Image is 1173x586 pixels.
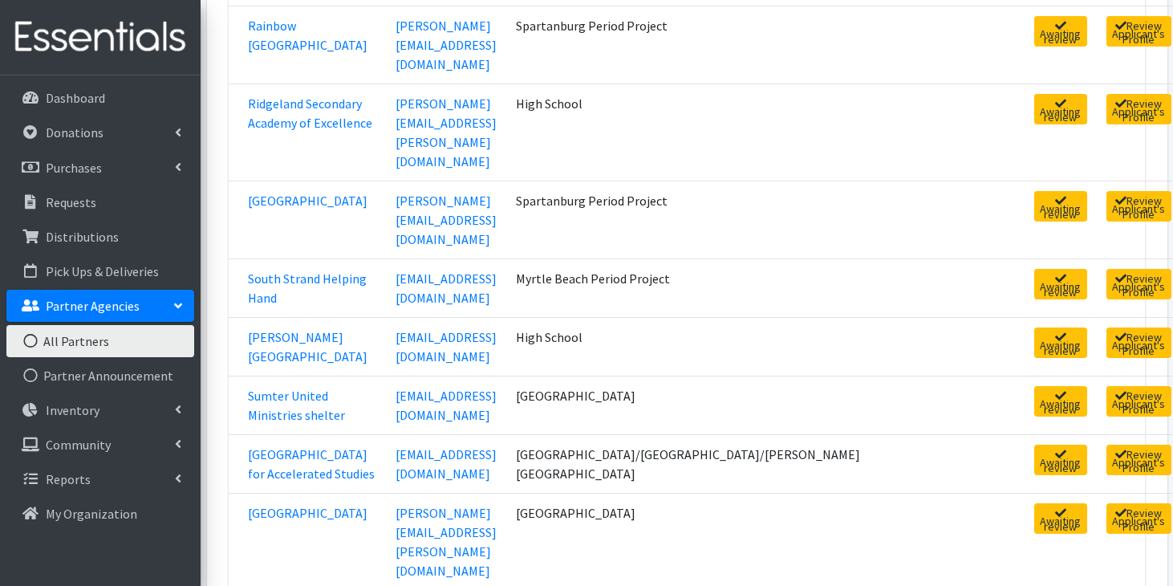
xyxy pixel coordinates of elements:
a: South Strand Helping Hand [248,271,367,306]
a: [GEOGRAPHIC_DATA] for Accelerated Studies [248,446,375,482]
a: [PERSON_NAME][EMAIL_ADDRESS][DOMAIN_NAME] [396,18,497,72]
a: Distributions [6,221,194,253]
a: Awaiting review [1034,503,1087,534]
a: Review Applicant's Profile [1106,386,1171,417]
a: My Organization [6,498,194,530]
p: Reports [46,471,91,487]
p: Purchases [46,160,102,176]
a: Awaiting review [1034,16,1087,47]
a: Awaiting review [1034,94,1087,124]
a: Partner Announcement [6,360,194,392]
a: Review Applicant's Profile [1106,269,1171,299]
p: Inventory [46,402,99,418]
a: Awaiting review [1034,386,1087,417]
a: [EMAIL_ADDRESS][DOMAIN_NAME] [396,329,497,364]
a: Awaiting review [1034,269,1087,299]
p: Community [46,437,111,453]
a: Review Applicant's Profile [1106,328,1171,358]
a: Review Applicant's Profile [1106,445,1171,475]
a: Dashboard [6,82,194,114]
a: Purchases [6,152,194,184]
a: [GEOGRAPHIC_DATA] [248,193,367,209]
p: Donations [46,124,103,140]
td: [GEOGRAPHIC_DATA]/[GEOGRAPHIC_DATA]/[PERSON_NAME][GEOGRAPHIC_DATA] [506,434,968,493]
a: [GEOGRAPHIC_DATA] [248,505,367,521]
a: [EMAIL_ADDRESS][DOMAIN_NAME] [396,388,497,423]
a: Review Applicant's Profile [1106,16,1171,47]
a: Awaiting review [1034,328,1087,358]
a: Sumter United Ministries shelter [248,388,345,423]
a: Review Applicant's Profile [1106,191,1171,222]
a: Reports [6,463,194,495]
a: Review Applicant's Profile [1106,94,1171,124]
a: Rainbow [GEOGRAPHIC_DATA] [248,18,367,53]
p: Dashboard [46,90,105,106]
td: [GEOGRAPHIC_DATA] [506,376,968,434]
a: Ridgeland Secondary Academy of Excellence [248,96,372,131]
td: Spartanburg Period Project [506,181,968,258]
a: Review Applicant's Profile [1106,503,1171,534]
a: [EMAIL_ADDRESS][DOMAIN_NAME] [396,271,497,306]
td: Myrtle Beach Period Project [506,258,968,317]
p: Requests [46,194,96,210]
a: Partner Agencies [6,290,194,322]
a: Inventory [6,394,194,426]
a: Requests [6,186,194,218]
a: Awaiting review [1034,191,1087,222]
td: High School [506,317,968,376]
a: Donations [6,116,194,149]
a: Community [6,429,194,461]
p: My Organization [46,506,137,522]
a: [PERSON_NAME][EMAIL_ADDRESS][DOMAIN_NAME] [396,193,497,247]
p: Partner Agencies [46,298,140,314]
a: Pick Ups & Deliveries [6,255,194,287]
p: Pick Ups & Deliveries [46,263,159,279]
a: Awaiting review [1034,445,1087,475]
a: [PERSON_NAME][GEOGRAPHIC_DATA] [248,329,367,364]
a: [EMAIL_ADDRESS][DOMAIN_NAME] [396,446,497,482]
p: Distributions [46,229,119,245]
td: High School [506,83,968,181]
img: HumanEssentials [6,10,194,64]
td: Spartanburg Period Project [506,6,968,83]
a: All Partners [6,325,194,357]
a: [PERSON_NAME][EMAIL_ADDRESS][PERSON_NAME][DOMAIN_NAME] [396,96,497,169]
a: [PERSON_NAME][EMAIL_ADDRESS][PERSON_NAME][DOMAIN_NAME] [396,505,497,579]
